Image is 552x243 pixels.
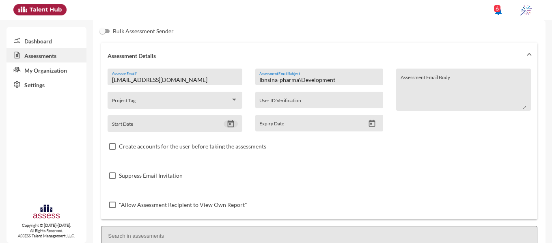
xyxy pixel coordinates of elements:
mat-icon: notifications [494,6,503,16]
a: My Organization [6,62,86,77]
mat-panel-title: Assessment Details [108,52,521,59]
a: Dashboard [6,33,86,48]
span: Suppress Email Invitation [119,171,183,181]
span: Create accounts for the user before taking the assessments [119,142,266,151]
input: Assessment Email Subject [259,77,379,83]
button: Open calendar [224,120,238,128]
a: Assessments [6,48,86,62]
input: Assessee Email [112,77,238,83]
img: assesscompany-logo.png [32,204,60,221]
button: Open calendar [365,119,379,128]
span: "Allow Assessment Recipient to View Own Report" [119,200,247,210]
div: 6 [494,5,500,12]
a: Settings [6,77,86,92]
p: Copyright © [DATE]-[DATE]. All Rights Reserved. ASSESS Talent Management, LLC. [6,223,86,239]
div: Assessment Details [101,69,537,219]
mat-expansion-panel-header: Assessment Details [101,43,537,69]
span: Bulk Assessment Sender [113,26,174,36]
